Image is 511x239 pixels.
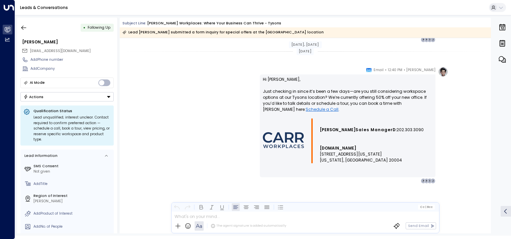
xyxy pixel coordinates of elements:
div: [DATE] [297,48,314,55]
a: Schedule a Call [306,106,338,112]
span: D: [393,127,397,133]
div: A [421,178,426,184]
span: [PERSON_NAME] [320,127,355,133]
span: • [385,67,387,73]
div: AddProduct of Interest [33,211,112,216]
a: [DOMAIN_NAME] [320,145,356,151]
p: Hi [PERSON_NAME], Just checking in since it’s been a few days—are you still considering workspace... [263,76,432,118]
div: Not given [33,169,112,174]
div: Lead [PERSON_NAME] submitted a form inquiry for special offers at the [GEOGRAPHIC_DATA] location [122,29,324,36]
span: 202.303.3090 [397,127,424,133]
span: jdhliwayo@fiberguide.net [30,48,91,54]
div: Signature [263,118,432,163]
img: AIorK4wmdUJwxG-Ohli4_RqUq38BnJAHKKEYH_xSlvu27wjOc-0oQwkM4SVe9z6dKjMHFqNbWJnNn1sJRSAT [263,132,304,148]
button: Redo [183,203,191,211]
span: Following Up [88,25,110,30]
span: [PERSON_NAME] [406,67,435,73]
span: Email [374,67,384,73]
div: Actions [23,94,44,99]
p: Qualification Status [33,108,111,113]
div: AddNo. of People [33,224,112,229]
div: S [427,178,432,184]
div: 4 [424,178,429,184]
span: [EMAIL_ADDRESS][DOMAIN_NAME] [30,48,91,53]
a: Leads & Conversations [20,5,68,10]
div: AI Mode [30,79,45,86]
div: AddPhone number [30,57,114,62]
button: Actions [20,92,114,101]
button: Cc|Bcc [418,205,435,209]
div: Lead Information [23,153,58,159]
div: J [430,178,436,184]
span: 12:40 PM [388,67,402,73]
span: Subject Line: [122,21,146,26]
div: [DATE], [DATE] [289,41,322,48]
div: AddCompany [30,66,114,71]
span: Cc Bcc [420,205,433,209]
div: [PERSON_NAME] Workplaces: Where Your Business Can Thrive - Tysons [147,21,281,26]
div: [PERSON_NAME] [33,199,112,204]
div: The agent signature is added automatically [211,224,286,228]
span: Sales Manager [355,127,393,133]
div: AddTitle [33,181,112,187]
label: Region of Interest [33,193,112,199]
img: profile-logo.png [438,67,448,77]
div: [PERSON_NAME] [22,39,114,45]
span: | [425,205,426,209]
label: SMS Consent [33,164,112,169]
div: Button group with a nested menu [20,92,114,101]
button: Undo [173,203,181,211]
div: • [83,23,86,32]
span: • [404,67,405,73]
span: [STREET_ADDRESS][US_STATE] [US_STATE], [GEOGRAPHIC_DATA] 20004 [320,151,402,163]
div: Lead unqualified; interest unclear. Contact required to confirm preferred action — schedule a cal... [33,115,111,143]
